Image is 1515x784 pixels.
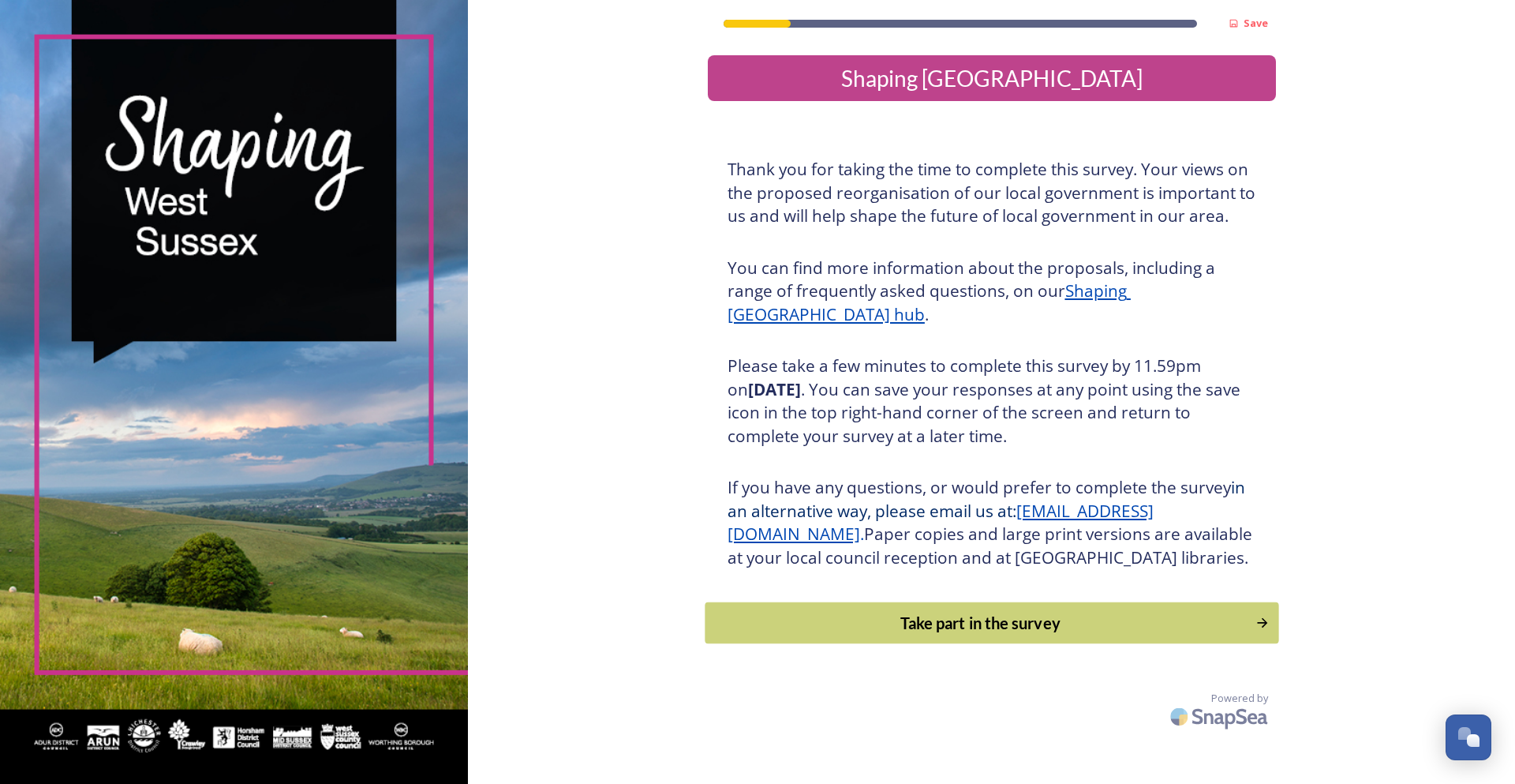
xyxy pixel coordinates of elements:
[728,476,1249,522] span: in an alternative way, please email us at:
[705,602,1278,644] button: Continue
[860,523,864,545] span: .
[728,476,1256,569] h3: If you have any questions, or would prefer to complete the survey Paper copies and large print ve...
[728,158,1256,228] h3: Thank you for taking the time to complete this survey. Your views on the proposed reorganisation ...
[1244,16,1268,30] strong: Save
[1165,698,1276,735] img: SnapSea Logo
[728,354,1256,448] h3: Please take a few minutes to complete this survey by 11.59pm on . You can save your responses at ...
[728,257,1256,327] h3: You can find more information about the proposals, including a range of frequently asked question...
[1446,715,1491,760] button: Open Chat
[713,611,1247,635] div: Take part in the survey
[728,500,1154,546] a: [EMAIL_ADDRESS][DOMAIN_NAME]
[714,62,1270,95] div: Shaping [GEOGRAPHIC_DATA]
[1211,691,1268,706] span: Powered by
[748,378,801,400] strong: [DATE]
[728,279,1131,325] a: Shaping [GEOGRAPHIC_DATA] hub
